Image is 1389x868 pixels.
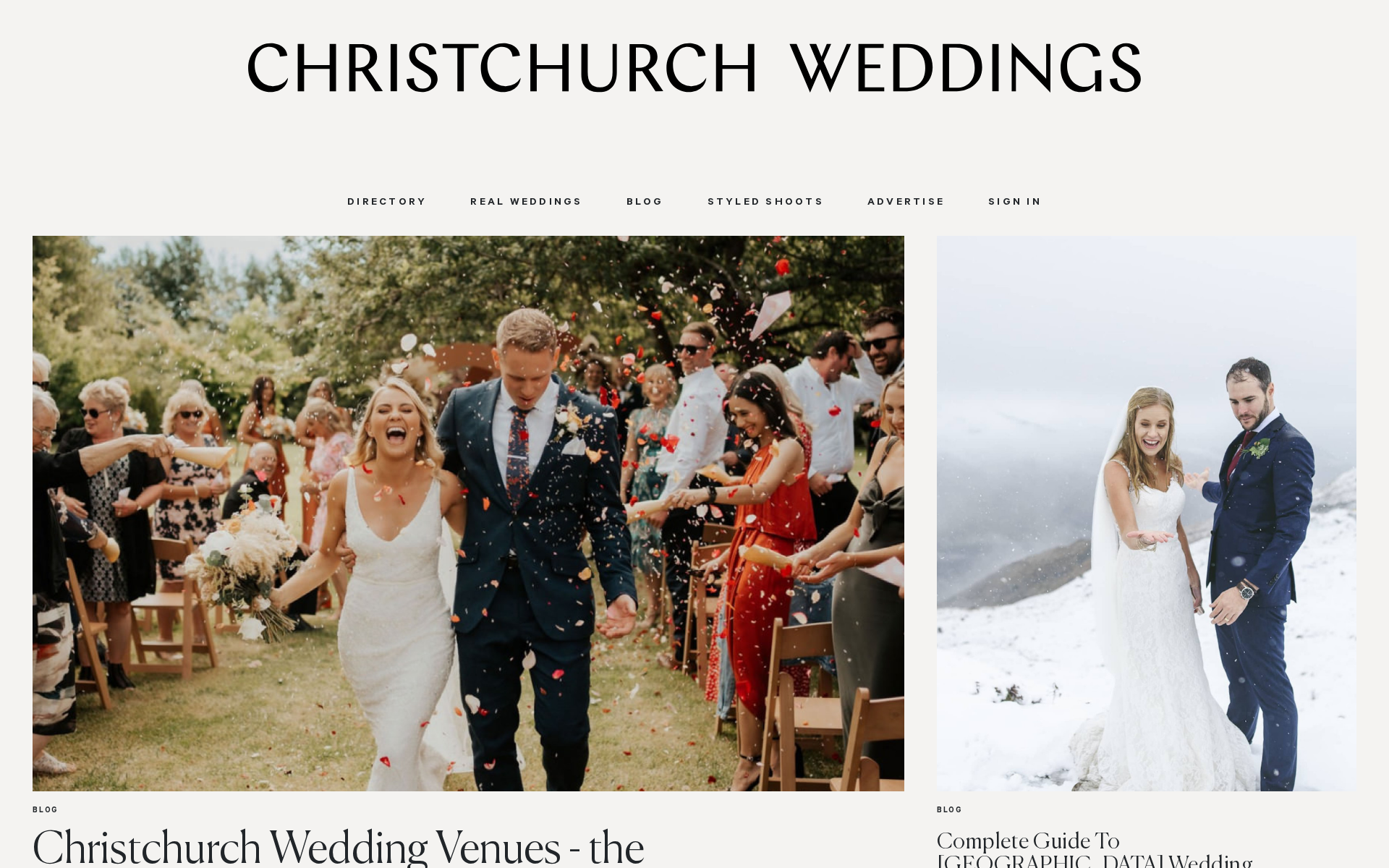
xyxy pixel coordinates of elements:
[449,197,604,210] a: Real Weddings
[33,791,904,831] a: Blog
[326,197,449,210] a: Directory
[248,43,1141,93] img: Christchurch Weddings Logo
[967,197,1063,210] a: Sign In
[686,197,846,210] a: Styled Shoots
[846,197,967,210] a: Advertise
[605,197,686,210] a: Blog
[937,791,1356,831] a: Blog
